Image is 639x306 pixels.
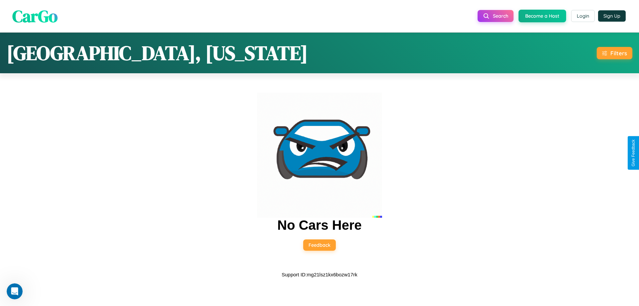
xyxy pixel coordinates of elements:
button: Search [478,10,514,22]
div: Filters [610,50,627,57]
span: CarGo [12,4,58,27]
iframe: Intercom live chat [7,283,23,299]
h2: No Cars Here [277,218,361,233]
div: Give Feedback [631,140,636,166]
button: Become a Host [519,10,566,22]
span: Search [493,13,508,19]
button: Sign Up [598,10,626,22]
button: Login [571,10,595,22]
p: Support ID: mg21lsz1kx6bozw17rk [282,270,357,279]
img: car [257,93,382,218]
button: Feedback [303,239,336,251]
h1: [GEOGRAPHIC_DATA], [US_STATE] [7,39,308,67]
button: Filters [597,47,632,59]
